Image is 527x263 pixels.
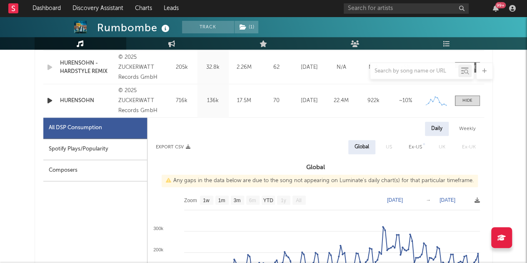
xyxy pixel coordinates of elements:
[495,2,506,8] div: 99 +
[156,145,190,150] button: Export CSV
[387,197,403,203] text: [DATE]
[355,142,369,152] div: Global
[182,21,234,33] button: Track
[440,197,455,203] text: [DATE]
[392,97,420,105] div: ~ 10 %
[370,68,458,75] input: Search by song name or URL
[344,3,469,14] input: Search for artists
[153,226,163,231] text: 300k
[233,198,240,203] text: 3m
[147,163,484,173] h3: Global
[200,97,227,105] div: 136k
[43,139,147,160] div: Spotify Plays/Popularity
[162,175,478,187] div: Any gaps in the data below are due to the song not appearing on Luminate's daily chart(s) for tha...
[493,5,499,12] button: 99+
[97,21,172,35] div: Rumbombe
[218,198,225,203] text: 1m
[231,97,258,105] div: 17.5M
[426,197,431,203] text: →
[234,21,259,33] span: ( 1 )
[118,53,164,83] div: © 2025 ZUCKERWATT Records GmbH
[43,118,147,139] div: All DSP Consumption
[327,97,355,105] div: 22.4M
[60,59,115,75] a: HURENSOHN - HARDSTYLE REMIX
[249,198,256,203] text: 6m
[360,97,387,105] div: 922k
[203,198,210,203] text: 1w
[168,97,195,105] div: 716k
[296,198,301,203] text: All
[235,21,258,33] button: (1)
[409,142,422,152] div: Ex-US
[49,123,102,133] div: All DSP Consumption
[425,122,449,136] div: Daily
[280,198,286,203] text: 1y
[153,247,163,252] text: 200k
[118,86,164,116] div: © 2025 ZUCKERWATT Records GmbH
[295,97,323,105] div: [DATE]
[453,122,482,136] div: Weekly
[184,198,197,203] text: Zoom
[60,97,115,105] a: HURENSOHN
[43,160,147,181] div: Composers
[262,97,291,105] div: 70
[263,198,273,203] text: YTD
